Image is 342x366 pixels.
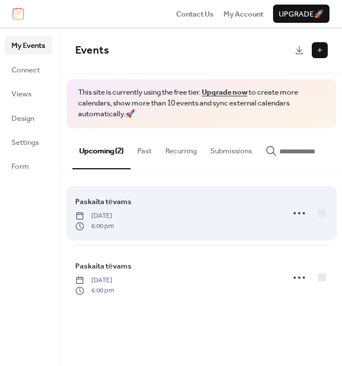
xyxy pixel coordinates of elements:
[11,88,31,100] span: Views
[75,196,132,208] a: Paskaita tėvams
[5,157,52,175] a: Form
[78,87,325,120] span: This site is currently using the free tier. to create more calendars, show more than 10 events an...
[5,133,52,151] a: Settings
[75,221,114,231] span: 6:00 pm
[203,128,259,168] button: Submissions
[5,36,52,54] a: My Events
[72,128,131,169] button: Upcoming (2)
[11,40,45,51] span: My Events
[176,8,214,19] a: Contact Us
[75,40,109,61] span: Events
[5,84,52,103] a: Views
[202,85,247,100] a: Upgrade now
[11,64,40,76] span: Connect
[11,137,39,148] span: Settings
[158,128,203,168] button: Recurring
[176,9,214,20] span: Contact Us
[11,113,34,124] span: Design
[75,211,114,221] span: [DATE]
[223,8,263,19] a: My Account
[223,9,263,20] span: My Account
[75,260,132,273] a: Paskaita tėvams
[273,5,329,23] button: Upgrade🚀
[11,161,29,172] span: Form
[75,286,114,296] span: 6:00 pm
[75,261,132,272] span: Paskaita tėvams
[13,7,24,20] img: logo
[279,9,324,20] span: Upgrade 🚀
[5,60,52,79] a: Connect
[5,109,52,127] a: Design
[131,128,158,168] button: Past
[75,275,114,286] span: [DATE]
